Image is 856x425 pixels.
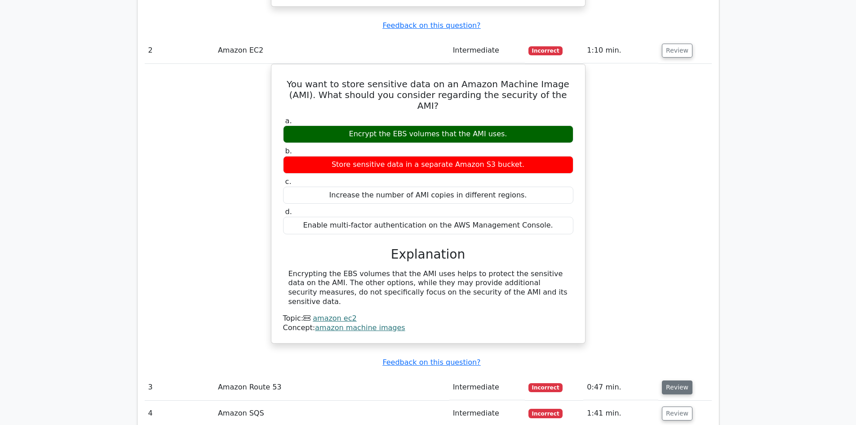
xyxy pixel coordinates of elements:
a: Feedback on this question? [382,21,480,30]
div: Concept: [283,323,573,333]
span: Incorrect [528,409,563,418]
span: c. [285,177,292,186]
a: amazon machine images [315,323,405,332]
td: 2 [145,38,214,63]
h5: You want to store sensitive data on an Amazon Machine Image (AMI). What should you consider regar... [282,79,574,111]
span: a. [285,116,292,125]
div: Increase the number of AMI copies in different regions. [283,187,573,204]
div: Encrypting the EBS volumes that the AMI uses helps to protect the sensitive data on the AMI. The ... [288,269,568,307]
button: Review [662,44,692,58]
a: amazon ec2 [313,314,356,322]
span: Incorrect [528,46,563,55]
button: Review [662,380,692,394]
span: d. [285,207,292,216]
td: 3 [145,375,214,400]
td: Intermediate [449,375,525,400]
td: 0:47 min. [583,375,658,400]
td: 1:10 min. [583,38,658,63]
div: Enable multi-factor authentication on the AWS Management Console. [283,217,573,234]
div: Encrypt the EBS volumes that the AMI uses. [283,125,573,143]
span: b. [285,147,292,155]
td: Amazon EC2 [214,38,449,63]
button: Review [662,407,692,421]
div: Topic: [283,314,573,323]
span: Incorrect [528,383,563,392]
td: Intermediate [449,38,525,63]
div: Store sensitive data in a separate Amazon S3 bucket. [283,156,573,174]
td: Amazon Route 53 [214,375,449,400]
h3: Explanation [288,247,568,262]
a: Feedback on this question? [382,358,480,367]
